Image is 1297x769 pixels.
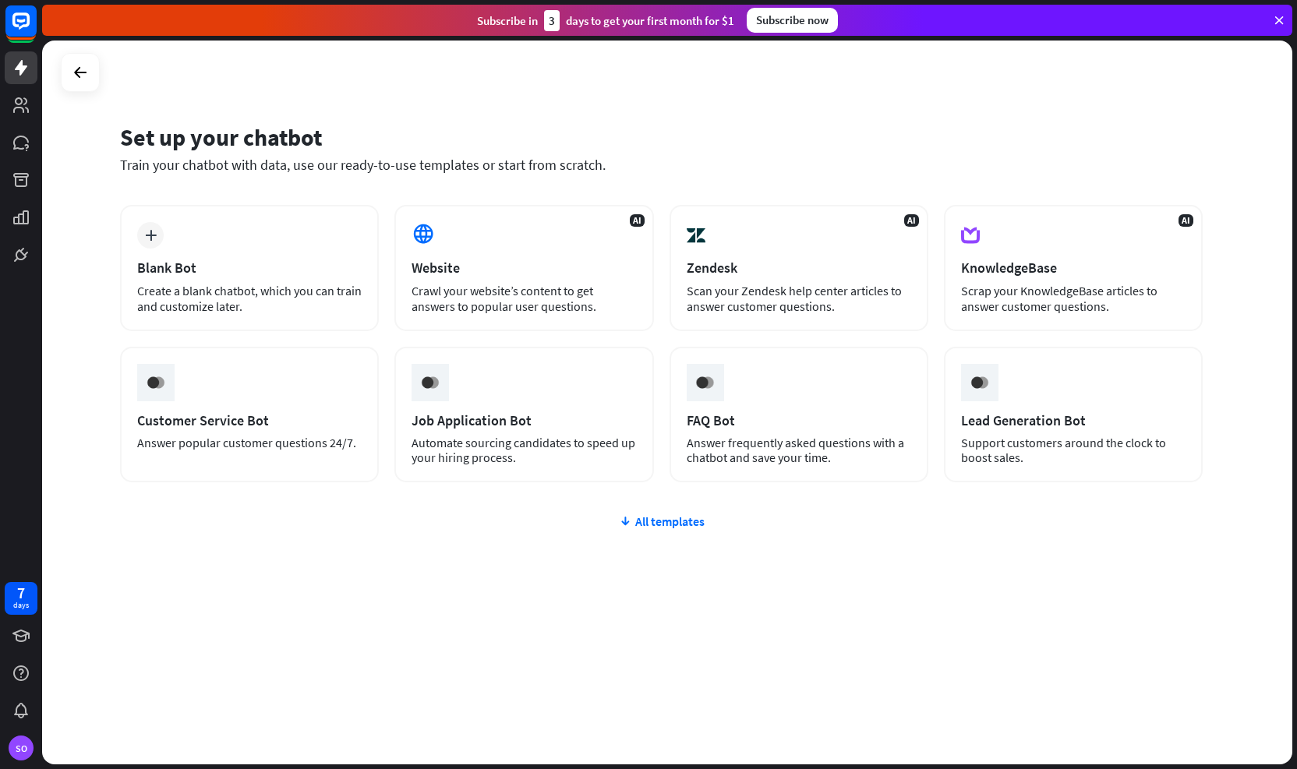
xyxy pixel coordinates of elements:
[17,586,25,600] div: 7
[690,368,719,397] img: ceee058c6cabd4f577f8.gif
[477,10,734,31] div: Subscribe in days to get your first month for $1
[120,156,1203,174] div: Train your chatbot with data, use our ready-to-use templates or start from scratch.
[965,368,995,397] img: ceee058c6cabd4f577f8.gif
[687,283,911,314] div: Scan your Zendesk help center articles to answer customer questions.
[687,259,911,277] div: Zendesk
[137,436,362,450] div: Answer popular customer questions 24/7.
[687,436,911,465] div: Answer frequently asked questions with a chatbot and save your time.
[415,368,445,397] img: ceee058c6cabd4f577f8.gif
[961,436,1186,465] div: Support customers around the clock to boost sales.
[961,283,1186,314] div: Scrap your KnowledgeBase articles to answer customer questions.
[412,436,636,465] div: Automate sourcing candidates to speed up your hiring process.
[13,600,29,611] div: days
[137,411,362,429] div: Customer Service Bot
[137,259,362,277] div: Blank Bot
[5,582,37,615] a: 7 days
[1179,214,1193,227] span: AI
[630,214,645,227] span: AI
[120,513,1203,529] div: All templates
[687,411,911,429] div: FAQ Bot
[141,368,171,397] img: ceee058c6cabd4f577f8.gif
[145,230,157,241] i: plus
[747,8,838,33] div: Subscribe now
[412,411,636,429] div: Job Application Bot
[120,122,1203,152] div: Set up your chatbot
[137,283,362,314] div: Create a blank chatbot, which you can train and customize later.
[9,735,34,760] div: SO
[412,259,636,277] div: Website
[544,10,560,31] div: 3
[961,259,1186,277] div: KnowledgeBase
[904,214,919,227] span: AI
[961,411,1186,429] div: Lead Generation Bot
[412,283,636,314] div: Crawl your website’s content to get answers to popular user questions.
